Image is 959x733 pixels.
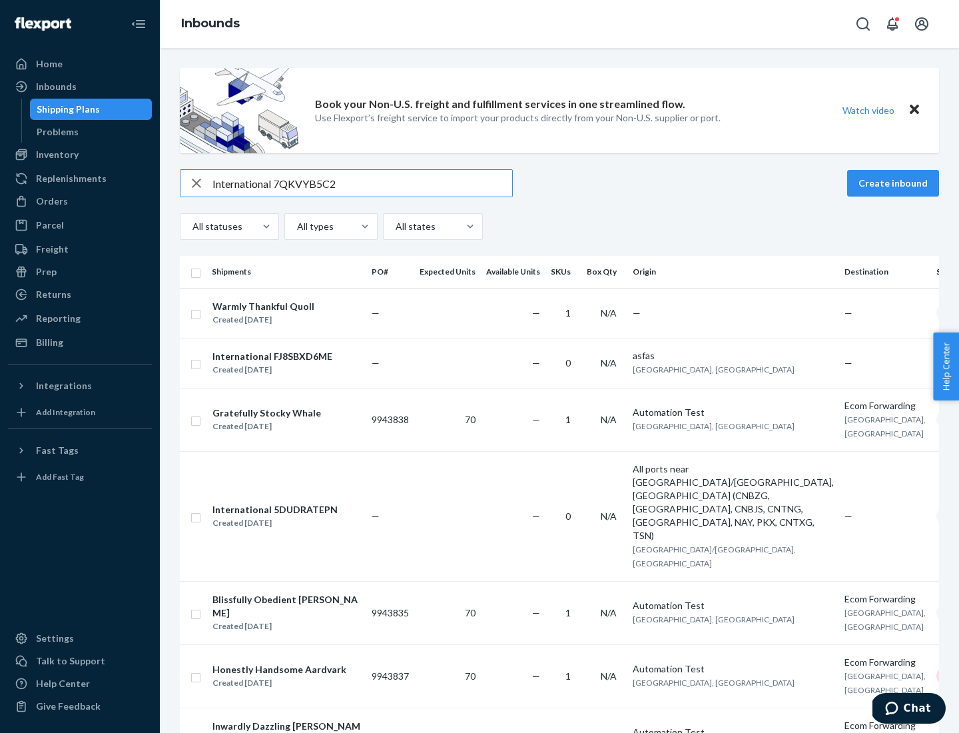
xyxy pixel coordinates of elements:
span: — [532,414,540,425]
a: Billing [8,332,152,353]
button: Watch video [834,101,903,120]
div: Warmly Thankful Quoll [212,300,314,313]
div: Created [DATE] [212,313,314,327]
a: Replenishments [8,168,152,189]
button: Close Navigation [125,11,152,37]
span: 1 [565,307,571,319]
span: [GEOGRAPHIC_DATA], [GEOGRAPHIC_DATA] [633,614,795,624]
button: Help Center [933,333,959,400]
p: Book your Non-U.S. freight and fulfillment services in one streamlined flow. [315,97,685,112]
button: Close [906,101,923,120]
div: International 5DUDRATEPN [212,503,338,516]
div: Ecom Forwarding [844,592,926,606]
th: PO# [366,256,414,288]
span: — [844,357,852,368]
span: N/A [601,510,617,522]
iframe: Opens a widget where you can chat to one of our agents [872,693,946,726]
div: Parcel [36,219,64,232]
button: Open account menu [908,11,935,37]
span: N/A [601,670,617,682]
div: Automation Test [633,599,834,612]
div: Gratefully Stocky Whale [212,406,321,420]
span: [GEOGRAPHIC_DATA], [GEOGRAPHIC_DATA] [844,414,926,438]
div: Billing [36,336,63,349]
div: Reporting [36,312,81,325]
div: Inbounds [36,80,77,93]
img: Flexport logo [15,17,71,31]
a: Returns [8,284,152,305]
input: All types [296,220,297,233]
th: Box Qty [581,256,627,288]
div: Automation Test [633,406,834,419]
button: Open notifications [879,11,906,37]
div: Created [DATE] [212,676,346,690]
span: — [532,357,540,368]
div: Freight [36,243,69,256]
input: All statuses [191,220,192,233]
button: Open Search Box [850,11,876,37]
th: Origin [627,256,839,288]
a: Inbounds [8,76,152,97]
button: Talk to Support [8,650,152,672]
div: Created [DATE] [212,620,360,633]
span: N/A [601,357,617,368]
td: 9943838 [366,388,414,451]
div: Fast Tags [36,444,79,457]
a: Parcel [8,215,152,236]
div: asfas [633,349,834,363]
div: Settings [36,632,74,645]
span: N/A [601,414,617,425]
span: — [532,607,540,618]
div: International FJ8SBXD6ME [212,350,332,363]
a: Freight [8,239,152,260]
td: 9943837 [366,644,414,708]
a: Help Center [8,673,152,694]
span: — [844,510,852,522]
a: Inbounds [181,16,240,31]
a: Shipping Plans [30,99,153,120]
div: Ecom Forwarding [844,399,926,412]
div: Created [DATE] [212,516,338,530]
div: Ecom Forwarding [844,656,926,669]
input: Search inbounds by name, destination, msku... [212,170,512,197]
span: — [372,510,380,522]
div: Help Center [36,677,90,690]
th: Expected Units [414,256,481,288]
span: N/A [601,307,617,319]
span: [GEOGRAPHIC_DATA], [GEOGRAPHIC_DATA] [844,671,926,695]
span: 70 [465,670,476,682]
p: Use Flexport’s freight service to import your products directly from your Non-U.S. supplier or port. [315,111,721,125]
div: Add Integration [36,406,95,418]
a: Inventory [8,144,152,165]
th: Available Units [481,256,545,288]
th: Shipments [206,256,366,288]
a: Prep [8,261,152,283]
span: — [844,307,852,319]
div: Orders [36,195,68,208]
a: Settings [8,628,152,649]
input: All states [394,220,396,233]
div: Inventory [36,148,79,161]
span: 0 [565,510,571,522]
a: Orders [8,191,152,212]
div: Prep [36,265,57,279]
span: — [633,307,641,319]
span: 1 [565,607,571,618]
span: N/A [601,607,617,618]
span: 0 [565,357,571,368]
span: 70 [465,607,476,618]
div: Problems [37,125,79,139]
div: Returns [36,288,71,301]
div: Honestly Handsome Aardvark [212,663,346,676]
span: — [372,307,380,319]
div: Talk to Support [36,654,105,668]
span: — [532,307,540,319]
div: Shipping Plans [37,103,100,116]
div: Replenishments [36,172,107,185]
ol: breadcrumbs [170,5,250,43]
div: Ecom Forwarding [844,719,926,732]
button: Create inbound [847,170,939,197]
a: Home [8,53,152,75]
